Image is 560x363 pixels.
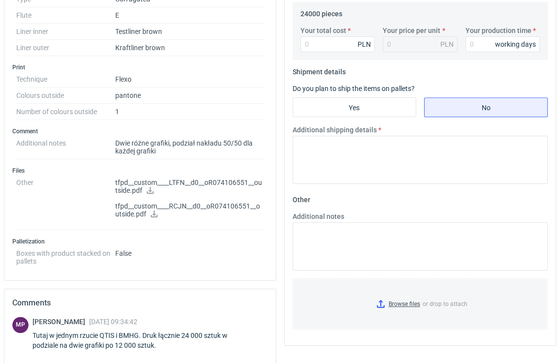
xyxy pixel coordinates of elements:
dt: Flute [16,7,115,24]
p: tfpd__custom____LTFN__d0__oR074106551__outside.pdf [115,179,264,195]
dd: Testliner brown [115,24,264,40]
dt: Number of colours outside [16,104,115,120]
h3: Print [12,63,268,71]
dt: Colours outside [16,88,115,104]
dd: False [115,245,264,265]
label: Additional shipping details [293,125,377,135]
dd: pantone [115,88,264,104]
div: PLN [440,39,454,49]
dt: Technique [16,71,115,88]
dd: 1 [115,104,264,120]
div: Tutaj w jednym rzucie QTIS i BMHG. Druk łącznie 24 000 sztuk w podziale na dwie grafiki po 12 000... [33,331,268,350]
h2: Comments [12,297,268,309]
div: Michał Palasek [12,317,29,333]
label: No [424,97,548,117]
dt: Other [16,175,115,230]
dt: Liner inner [16,24,115,40]
span: [DATE] 09:34:42 [89,318,137,326]
legend: Shipment details [293,64,346,76]
label: Your price per unit [383,26,440,35]
legend: Other [293,192,310,204]
input: 0 [465,36,540,52]
h3: Files [12,167,268,175]
dt: Boxes with product stacked on pallets [16,245,115,265]
input: 0 [300,36,375,52]
dd: Dwie różne grafiki, podział nakładu 50/50 dla każdej grafiki [115,135,264,159]
legend: 24000 pieces [300,6,342,18]
h3: Palletization [12,238,268,245]
label: Your production time [465,26,531,35]
dd: Kraftliner brown [115,40,264,56]
dd: E [115,7,264,24]
div: PLN [358,39,371,49]
span: [PERSON_NAME] [33,318,89,326]
dd: Flexo [115,71,264,88]
div: working days [495,39,536,49]
label: Additional notes [293,212,344,221]
label: or drop to attach [293,279,548,329]
label: Do you plan to ship the items on pallets? [293,85,415,92]
h3: Comment [12,127,268,135]
label: Your total cost [300,26,346,35]
dt: Liner outer [16,40,115,56]
p: tfpd__custom____RCJN__d0__oR074106551__outside.pdf [115,202,264,219]
figcaption: MP [12,317,29,333]
dt: Additional notes [16,135,115,159]
label: Yes [293,97,416,117]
